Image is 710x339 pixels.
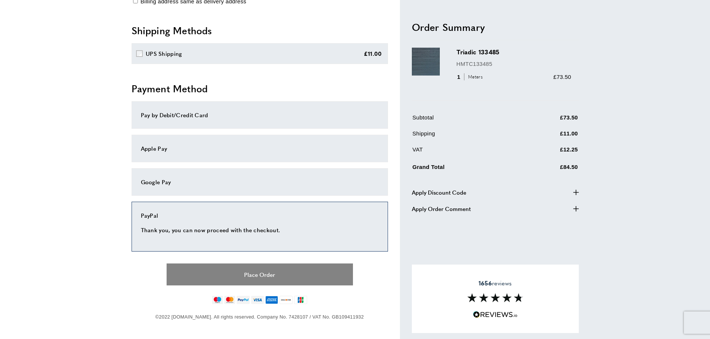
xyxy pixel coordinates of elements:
img: jcb [294,296,307,304]
td: £84.50 [519,161,578,177]
div: £11.00 [364,49,382,58]
img: Reviews section [467,293,523,302]
h2: Order Summary [412,20,579,33]
span: Apply Order Comment [412,204,471,213]
span: Apply Discount Code [412,188,466,196]
img: visa [251,296,264,304]
td: Shipping [413,129,519,143]
p: Thank you, you can now proceed with the checkout. [141,226,379,234]
div: Google Pay [141,178,379,186]
img: discover [280,296,293,304]
img: american-express [265,296,278,304]
td: Grand Total [413,161,519,177]
img: Reviews.io 5 stars [473,311,518,318]
div: Pay by Debit/Credit Card [141,111,379,119]
strong: 1656 [479,279,492,287]
div: UPS Shipping [146,49,182,58]
span: Meters [464,73,485,80]
td: VAT [413,145,519,159]
td: £12.25 [519,145,578,159]
td: £73.50 [519,113,578,127]
img: mastercard [224,296,235,304]
div: PayPal [141,211,379,220]
h2: Payment Method [132,82,388,95]
h2: Shipping Methods [132,24,388,37]
img: paypal [237,296,250,304]
span: ©2022 [DOMAIN_NAME]. All rights reserved. Company No. 7428107 / VAT No. GB109411932 [155,314,364,320]
td: Subtotal [413,113,519,127]
span: reviews [479,279,512,287]
button: Place Order [167,263,353,285]
span: £73.50 [553,73,571,80]
div: Apple Pay [141,144,379,153]
td: £11.00 [519,129,578,143]
img: Triadic 133485 [412,48,440,76]
h3: Triadic 133485 [457,48,571,56]
p: HMTC133485 [457,59,571,68]
div: 1 [457,72,485,81]
img: maestro [212,296,223,304]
